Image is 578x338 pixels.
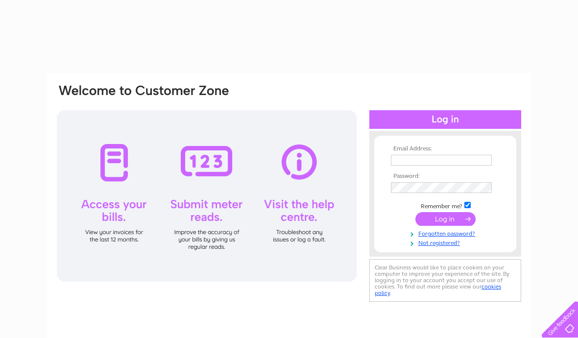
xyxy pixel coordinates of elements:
[388,145,502,152] th: Email Address:
[388,200,502,210] td: Remember me?
[388,173,502,180] th: Password:
[391,238,502,247] a: Not registered?
[375,283,501,296] a: cookies policy
[391,228,502,238] a: Forgotten password?
[415,212,476,226] input: Submit
[369,259,521,302] div: Clear Business would like to place cookies on your computer to improve your experience of the sit...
